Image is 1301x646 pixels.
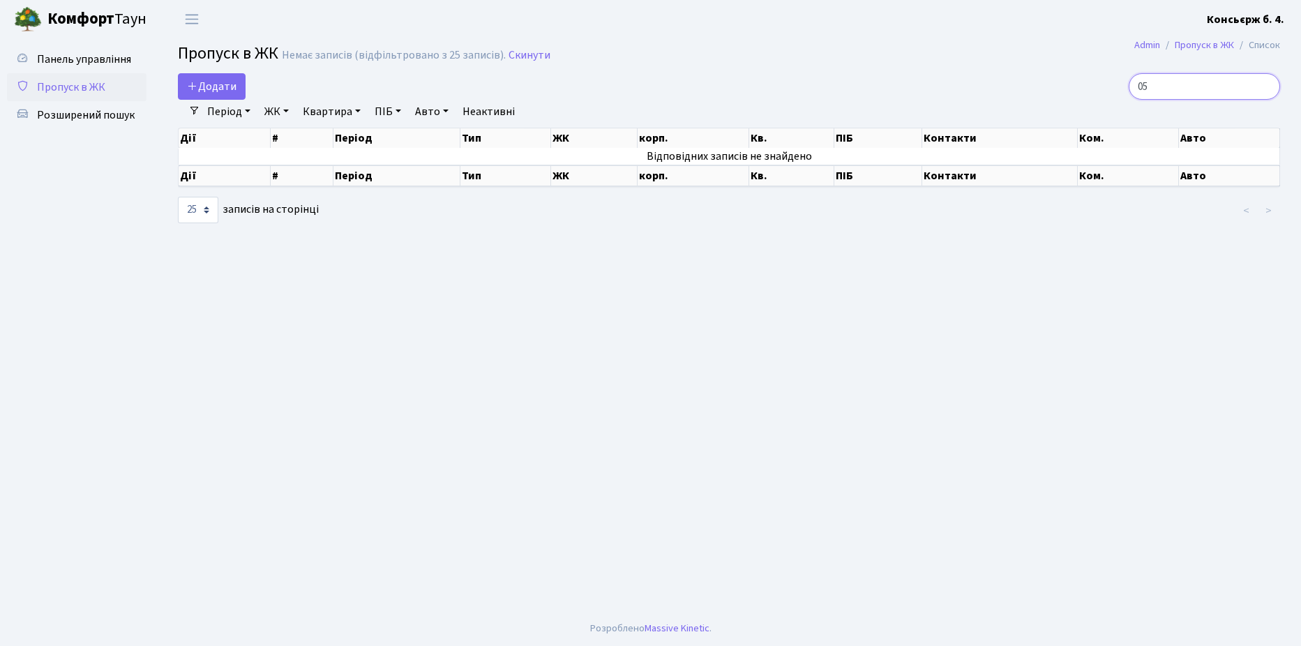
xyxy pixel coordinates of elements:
a: ЖК [259,100,294,123]
span: Додати [187,79,236,94]
a: ПІБ [369,100,407,123]
div: Немає записів (відфільтровано з 25 записів). [282,49,506,62]
img: logo.png [14,6,42,33]
a: Панель управління [7,45,146,73]
th: Період [333,165,460,186]
th: Кв. [749,128,834,148]
a: Період [202,100,256,123]
select: записів на сторінці [178,197,218,223]
a: Розширений пошук [7,101,146,129]
th: ПІБ [834,128,922,148]
th: Кв. [749,165,834,186]
th: Тип [460,165,551,186]
th: Авто [1179,128,1280,148]
th: Авто [1179,165,1280,186]
a: Пропуск в ЖК [1175,38,1234,52]
input: Пошук... [1129,73,1280,100]
a: Консьєрж б. 4. [1207,11,1284,28]
b: Комфорт [47,8,114,30]
th: Період [333,128,460,148]
span: Таун [47,8,146,31]
th: Дії [179,165,271,186]
th: # [271,128,333,148]
span: Розширений пошук [37,107,135,123]
th: Контакти [922,165,1078,186]
th: Дії [179,128,271,148]
th: Ком. [1078,128,1179,148]
td: Відповідних записів не знайдено [179,148,1280,165]
a: Скинути [509,49,550,62]
b: Консьєрж б. 4. [1207,12,1284,27]
span: Пропуск в ЖК [37,80,105,95]
a: Admin [1134,38,1160,52]
nav: breadcrumb [1113,31,1301,60]
a: Додати [178,73,246,100]
a: Massive Kinetic [645,621,709,636]
a: Пропуск в ЖК [7,73,146,101]
button: Переключити навігацію [174,8,209,31]
th: ЖК [551,128,638,148]
th: Ком. [1078,165,1179,186]
li: Список [1234,38,1280,53]
th: корп. [638,128,749,148]
a: Квартира [297,100,366,123]
th: корп. [638,165,749,186]
span: Панель управління [37,52,131,67]
th: ПІБ [834,165,922,186]
label: записів на сторінці [178,197,319,223]
a: Авто [409,100,454,123]
span: Пропуск в ЖК [178,41,278,66]
th: ЖК [551,165,638,186]
th: Тип [460,128,551,148]
a: Неактивні [457,100,520,123]
div: Розроблено . [590,621,712,636]
th: Контакти [922,128,1078,148]
th: # [271,165,333,186]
